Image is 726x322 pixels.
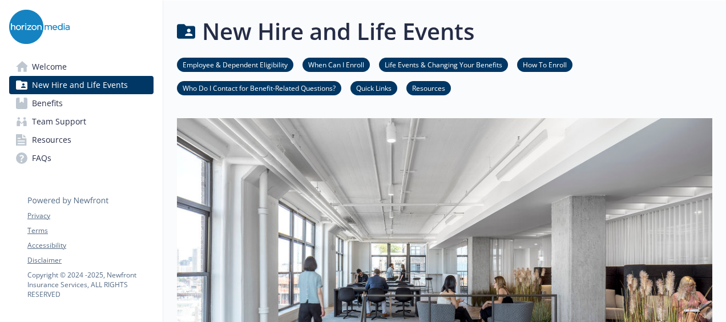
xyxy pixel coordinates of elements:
a: How To Enroll [517,59,572,70]
a: Employee & Dependent Eligibility [177,59,293,70]
a: New Hire and Life Events [9,76,154,94]
a: Resources [9,131,154,149]
span: Welcome [32,58,67,76]
span: Team Support [32,112,86,131]
a: When Can I Enroll [302,59,370,70]
a: Accessibility [27,240,153,251]
span: New Hire and Life Events [32,76,128,94]
p: Copyright © 2024 - 2025 , Newfront Insurance Services, ALL RIGHTS RESERVED [27,270,153,299]
a: Welcome [9,58,154,76]
a: Team Support [9,112,154,131]
span: Benefits [32,94,63,112]
a: Resources [406,82,451,93]
a: Terms [27,226,153,236]
a: Who Do I Contact for Benefit-Related Questions? [177,82,341,93]
span: FAQs [32,149,51,167]
a: Benefits [9,94,154,112]
h1: New Hire and Life Events [202,14,474,49]
a: Disclaimer [27,255,153,265]
a: Privacy [27,211,153,221]
a: Life Events & Changing Your Benefits [379,59,508,70]
a: Quick Links [350,82,397,93]
span: Resources [32,131,71,149]
a: FAQs [9,149,154,167]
